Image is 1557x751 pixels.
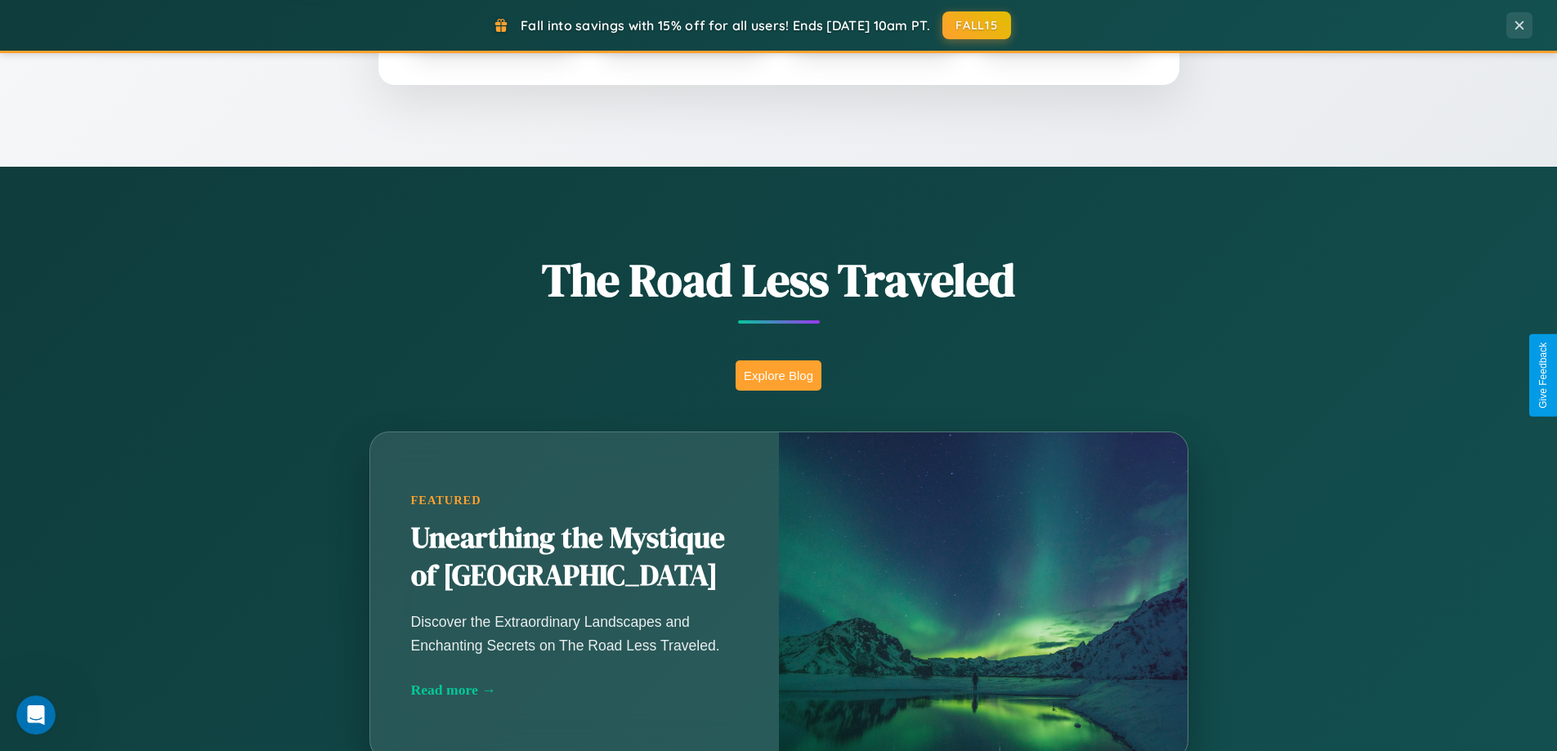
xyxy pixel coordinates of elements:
p: Discover the Extraordinary Landscapes and Enchanting Secrets on The Road Less Traveled. [411,610,738,656]
h2: Unearthing the Mystique of [GEOGRAPHIC_DATA] [411,520,738,595]
span: Fall into savings with 15% off for all users! Ends [DATE] 10am PT. [521,17,930,34]
div: Featured [411,494,738,507]
button: Explore Blog [736,360,821,391]
h1: The Road Less Traveled [289,248,1269,311]
iframe: Intercom live chat [16,695,56,735]
div: Read more → [411,682,738,699]
button: FALL15 [942,11,1011,39]
div: Give Feedback [1537,342,1549,409]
